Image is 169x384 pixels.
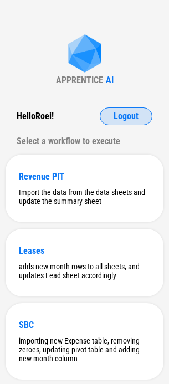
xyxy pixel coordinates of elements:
[19,245,150,256] div: Leases
[19,188,150,206] div: Import the data from the data sheets and update the summary sheet
[19,336,150,363] div: importing new Expense table, removing zeroes, updating pivot table and adding new month column
[19,320,150,330] div: SBC
[56,75,103,85] div: APPRENTICE
[17,107,54,125] div: Hello Roei !
[106,75,114,85] div: AI
[63,34,107,75] img: Apprentice AI
[100,107,152,125] button: Logout
[19,262,150,280] div: adds new month rows to all sheets, and updates Lead sheet accordingly
[17,132,152,150] div: Select a workflow to execute
[114,112,139,121] span: Logout
[19,171,150,182] div: Revenue PIT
